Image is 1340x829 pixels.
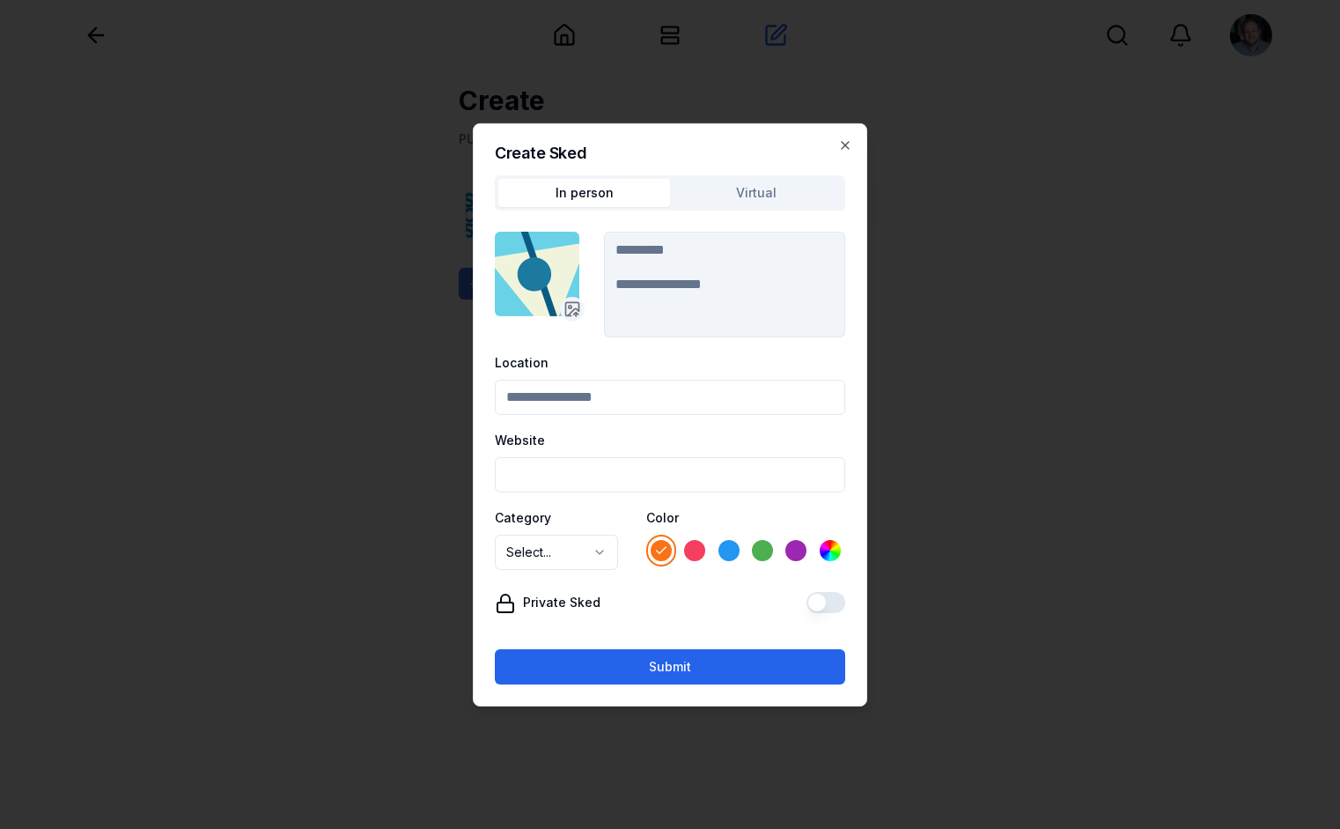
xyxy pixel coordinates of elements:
button: Submit [495,649,845,685]
img: Avatar [495,231,579,315]
h2: Create Sked [495,144,845,160]
label: Website [495,432,545,447]
label: Private Sked [495,594,600,609]
label: Location [495,354,549,369]
label: Color [646,509,679,524]
label: Category [495,509,551,524]
button: Virtual [670,178,842,206]
button: In person [498,178,670,206]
